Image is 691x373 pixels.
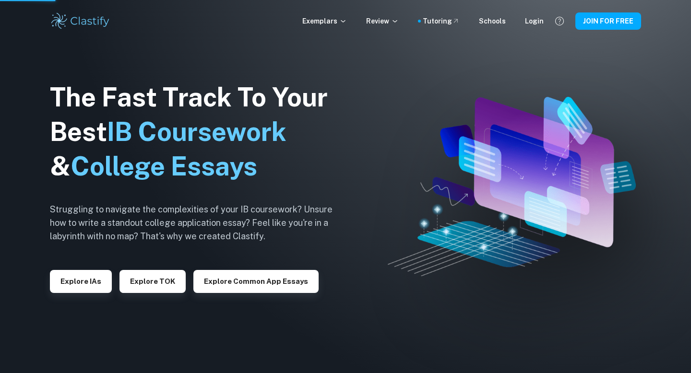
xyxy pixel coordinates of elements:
[551,13,568,29] button: Help and Feedback
[107,117,286,147] span: IB Coursework
[50,276,112,285] a: Explore IAs
[50,270,112,293] button: Explore IAs
[50,80,347,184] h1: The Fast Track To Your Best &
[575,12,641,30] button: JOIN FOR FREE
[50,12,111,31] img: Clastify logo
[525,16,544,26] a: Login
[193,270,319,293] button: Explore Common App essays
[366,16,399,26] p: Review
[50,203,347,243] h6: Struggling to navigate the complexities of your IB coursework? Unsure how to write a standout col...
[193,276,319,285] a: Explore Common App essays
[423,16,460,26] a: Tutoring
[71,151,257,181] span: College Essays
[388,97,636,276] img: Clastify hero
[302,16,347,26] p: Exemplars
[119,276,186,285] a: Explore TOK
[479,16,506,26] a: Schools
[119,270,186,293] button: Explore TOK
